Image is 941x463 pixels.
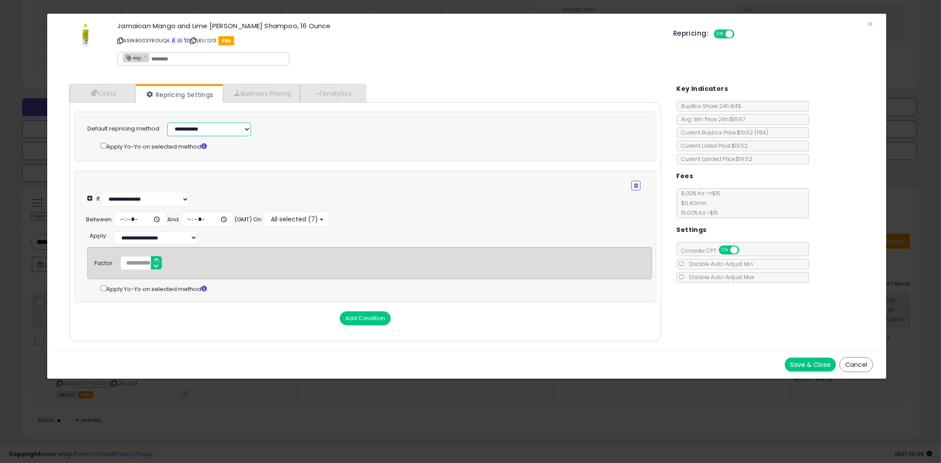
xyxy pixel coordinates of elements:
a: Business Pricing [223,84,300,102]
h5: Key Indicators [677,83,728,94]
div: Between [86,216,112,224]
i: Remove Condition [634,183,638,188]
h5: Repricing: [673,30,709,37]
span: Current Buybox Price: [677,129,769,136]
button: Save & Close [785,358,836,372]
span: exp [124,54,141,61]
span: OFF [738,246,752,254]
span: OFF [733,30,747,38]
div: Apply Yo-Yo on selected method [101,141,641,151]
span: Disable Auto-Adjust Min [685,260,754,268]
div: : [90,229,107,240]
span: ( FBA ) [755,129,769,136]
div: And [167,216,179,224]
span: 15.00 % for > $15 [677,209,719,217]
div: Factor: [94,256,114,268]
a: Analytics [300,84,365,102]
span: ON [715,30,726,38]
span: $19.52 [737,129,769,136]
div: (GMT) On [234,216,262,224]
a: × [143,53,149,61]
span: $0.40 min [677,199,707,207]
a: BuyBox page [171,37,176,44]
h3: Jamaican Mango and Lime [PERSON_NAME] Shampoo, 16 Ounce [117,22,660,29]
span: Current Listed Price: $19.52 [677,142,748,149]
div: Apply Yo-Yo on selected method [101,284,652,293]
span: Disable Auto-Adjust Max [685,273,755,281]
span: × [867,18,873,30]
span: Current Landed Price: $19.52 [677,155,753,163]
a: All offer listings [177,37,182,44]
h5: Settings [677,224,707,235]
a: Repricing Settings [136,86,222,104]
a: Costs [70,84,136,102]
p: ASIN: B003YR0UQA | SKU: 1213 [117,34,660,48]
label: Default repricing method: [87,125,161,133]
span: 8.00 % for <= $15 [677,190,721,217]
span: FBA [218,36,235,45]
img: 31bWG67zTgL._SL60_.jpg [72,22,99,49]
button: Cancel [840,357,873,372]
span: BuyBox Share 24h: 84% [677,102,742,110]
button: Add Condition [340,311,391,325]
span: All selected (7) [270,215,318,224]
span: Apply [90,231,106,240]
a: Your listing only [184,37,188,44]
span: Avg. Win Price 24h: $19.57 [677,116,746,123]
span: ON [720,246,731,254]
h5: Fees [677,171,694,182]
span: Consider CPT: [677,247,751,254]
